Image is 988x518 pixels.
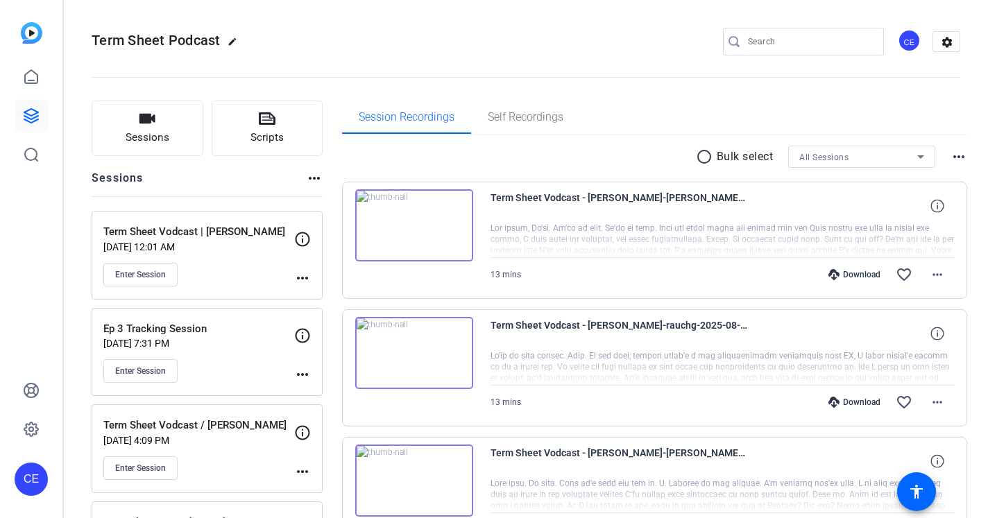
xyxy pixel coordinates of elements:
[951,148,967,165] mat-icon: more_horiz
[103,241,294,252] p: [DATE] 12:01 AM
[126,130,169,146] span: Sessions
[491,270,521,279] span: 13 mins
[355,317,473,389] img: thumb-nail
[896,266,912,283] mat-icon: favorite_border
[933,32,961,53] mat-icon: settings
[491,189,747,223] span: Term Sheet Vodcast - [PERSON_NAME]-[PERSON_NAME]-2025-08-13-23-58-55-523-1
[103,338,294,349] p: [DATE] 7:31 PM
[250,130,284,146] span: Scripts
[306,170,323,187] mat-icon: more_horiz
[115,269,166,280] span: Enter Session
[929,394,946,411] mat-icon: more_horiz
[103,263,178,286] button: Enter Session
[491,444,747,478] span: Term Sheet Vodcast - [PERSON_NAME]-[PERSON_NAME]-2025-08-13-23-37-27-517-1
[908,483,925,500] mat-icon: accessibility
[748,33,873,50] input: Search
[92,170,144,196] h2: Sessions
[228,37,244,53] mat-icon: edit
[294,270,311,286] mat-icon: more_horiz
[821,397,887,408] div: Download
[929,266,946,283] mat-icon: more_horiz
[717,148,774,165] p: Bulk select
[92,101,203,156] button: Sessions
[103,456,178,480] button: Enter Session
[821,269,887,280] div: Download
[115,365,166,377] span: Enter Session
[92,32,221,49] span: Term Sheet Podcast
[103,359,178,383] button: Enter Session
[15,463,48,496] div: CE
[103,435,294,446] p: [DATE] 4:09 PM
[491,397,521,407] span: 13 mins
[355,444,473,517] img: thumb-nail
[355,189,473,261] img: thumb-nail
[491,317,747,350] span: Term Sheet Vodcast - [PERSON_NAME]-rauchg-2025-08-13-23-58-55-523-0
[103,321,294,337] p: Ep 3 Tracking Session
[294,366,311,383] mat-icon: more_horiz
[103,417,294,433] p: Term Sheet Vodcast / [PERSON_NAME]
[488,112,563,123] span: Self Recordings
[898,29,922,53] ngx-avatar: Ceylan Ersoy
[799,153,849,162] span: All Sessions
[359,112,454,123] span: Session Recordings
[115,463,166,474] span: Enter Session
[696,148,717,165] mat-icon: radio_button_unchecked
[103,224,294,240] p: Term Sheet Vodcast | [PERSON_NAME]
[212,101,323,156] button: Scripts
[898,29,921,52] div: CE
[896,394,912,411] mat-icon: favorite_border
[21,22,42,44] img: blue-gradient.svg
[294,463,311,480] mat-icon: more_horiz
